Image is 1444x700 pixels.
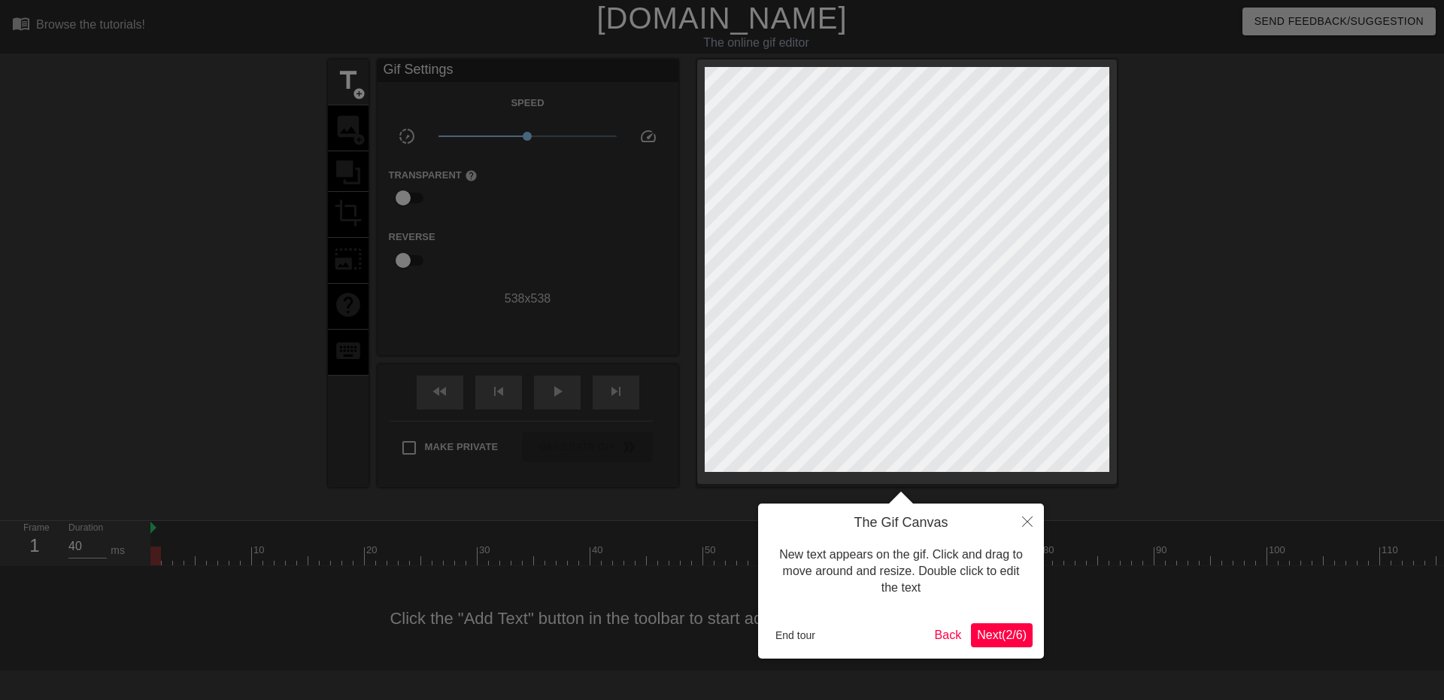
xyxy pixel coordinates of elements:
button: Back [929,623,968,647]
button: Next [971,623,1033,647]
button: Close [1011,504,1044,538]
span: Next ( 2 / 6 ) [977,628,1027,641]
div: New text appears on the gif. Click and drag to move around and resize. Double click to edit the text [769,531,1033,612]
h4: The Gif Canvas [769,515,1033,531]
button: End tour [769,624,821,647]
